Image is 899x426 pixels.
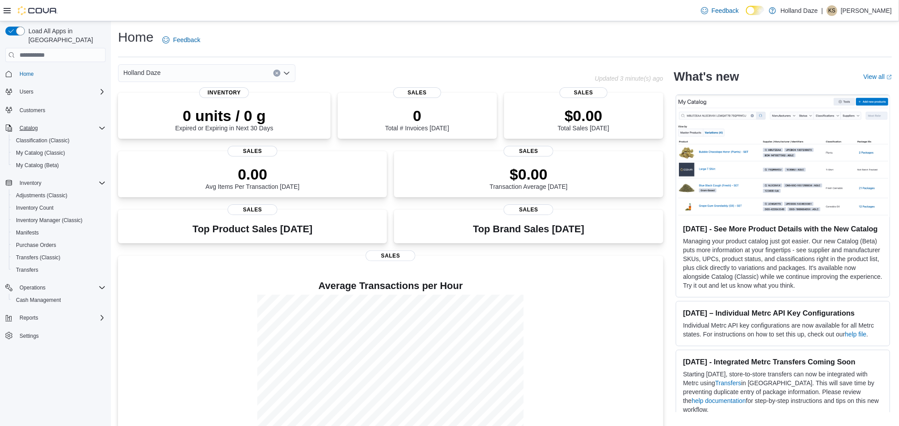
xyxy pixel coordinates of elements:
a: Home [16,69,37,79]
span: Settings [20,332,39,340]
a: Adjustments (Classic) [12,190,71,201]
span: Operations [16,282,106,293]
span: Operations [20,284,46,291]
span: Inventory Count [12,203,106,213]
p: Updated 3 minute(s) ago [595,75,663,82]
button: Users [2,86,109,98]
a: Inventory Count [12,203,57,213]
span: Adjustments (Classic) [16,192,67,199]
button: Reports [16,313,42,323]
h3: [DATE] – Individual Metrc API Key Configurations [683,309,883,317]
span: Sales [366,250,415,261]
span: Load All Apps in [GEOGRAPHIC_DATA] [25,27,106,44]
h4: Average Transactions per Hour [125,281,656,291]
span: Transfers (Classic) [12,252,106,263]
button: Home [2,67,109,80]
h3: [DATE] - Integrated Metrc Transfers Coming Soon [683,357,883,366]
button: My Catalog (Classic) [9,147,109,159]
input: Dark Mode [746,6,765,15]
span: My Catalog (Beta) [12,160,106,171]
button: Operations [16,282,49,293]
button: Catalog [16,123,41,133]
a: Feedback [159,31,204,49]
div: Total # Invoices [DATE] [385,107,449,132]
a: Settings [16,331,42,341]
button: Inventory Manager (Classic) [9,214,109,227]
span: Manifests [12,227,106,238]
span: Reports [20,314,38,321]
h1: Home [118,28,154,46]
p: $0.00 [490,165,568,183]
button: Transfers [9,264,109,276]
span: Classification (Classic) [16,137,70,144]
button: Adjustments (Classic) [9,189,109,202]
a: Transfers (Classic) [12,252,64,263]
span: My Catalog (Classic) [12,148,106,158]
button: Cash Management [9,294,109,306]
button: Operations [2,281,109,294]
span: Purchase Orders [16,242,56,249]
p: [PERSON_NAME] [841,5,892,16]
span: Catalog [20,125,38,132]
span: Transfers [16,266,38,274]
button: Users [16,86,37,97]
p: Managing your product catalog just got easier. Our new Catalog (Beta) puts more information at yo... [683,237,883,290]
span: Reports [16,313,106,323]
div: Expired or Expiring in Next 30 Days [175,107,273,132]
span: Cash Management [16,297,61,304]
span: Sales [504,204,553,215]
p: Individual Metrc API key configurations are now available for all Metrc states. For instructions ... [683,321,883,339]
button: Customers [2,103,109,116]
a: help documentation [692,397,746,404]
a: help file [845,331,867,338]
div: Avg Items Per Transaction [DATE] [205,165,300,190]
span: Home [20,70,34,78]
svg: External link [887,74,892,80]
button: Transfers (Classic) [9,251,109,264]
button: Inventory [2,177,109,189]
span: Sales [393,87,441,98]
span: Inventory Count [16,204,54,211]
span: Holland Daze [123,67,161,78]
span: Inventory Manager (Classic) [16,217,83,224]
a: Purchase Orders [12,240,60,250]
p: $0.00 [558,107,609,125]
span: Catalog [16,123,106,133]
div: Transaction Average [DATE] [490,165,568,190]
span: Sales [504,146,553,156]
span: Users [20,88,33,95]
button: Reports [2,312,109,324]
span: Manifests [16,229,39,236]
span: Transfers [12,265,106,275]
span: Inventory [199,87,249,98]
span: Inventory [16,178,106,188]
nav: Complex example [5,64,106,365]
a: Feedback [698,2,742,20]
a: My Catalog (Classic) [12,148,69,158]
span: Sales [228,146,277,156]
h2: What's new [674,70,739,84]
span: Classification (Classic) [12,135,106,146]
span: Purchase Orders [12,240,106,250]
span: My Catalog (Classic) [16,149,65,156]
button: Classification (Classic) [9,134,109,147]
a: Transfers [715,379,741,387]
button: Open list of options [283,70,290,77]
a: Customers [16,105,49,116]
span: Cash Management [12,295,106,305]
span: Feedback [173,35,200,44]
p: 0 [385,107,449,125]
span: Home [16,68,106,79]
span: Inventory Manager (Classic) [12,215,106,226]
button: Inventory Count [9,202,109,214]
p: 0 units / 0 g [175,107,273,125]
button: My Catalog (Beta) [9,159,109,172]
button: Purchase Orders [9,239,109,251]
h3: Top Brand Sales [DATE] [473,224,584,234]
span: Inventory [20,180,41,187]
button: Catalog [2,122,109,134]
button: Settings [2,329,109,342]
button: Clear input [273,70,280,77]
a: Manifests [12,227,42,238]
